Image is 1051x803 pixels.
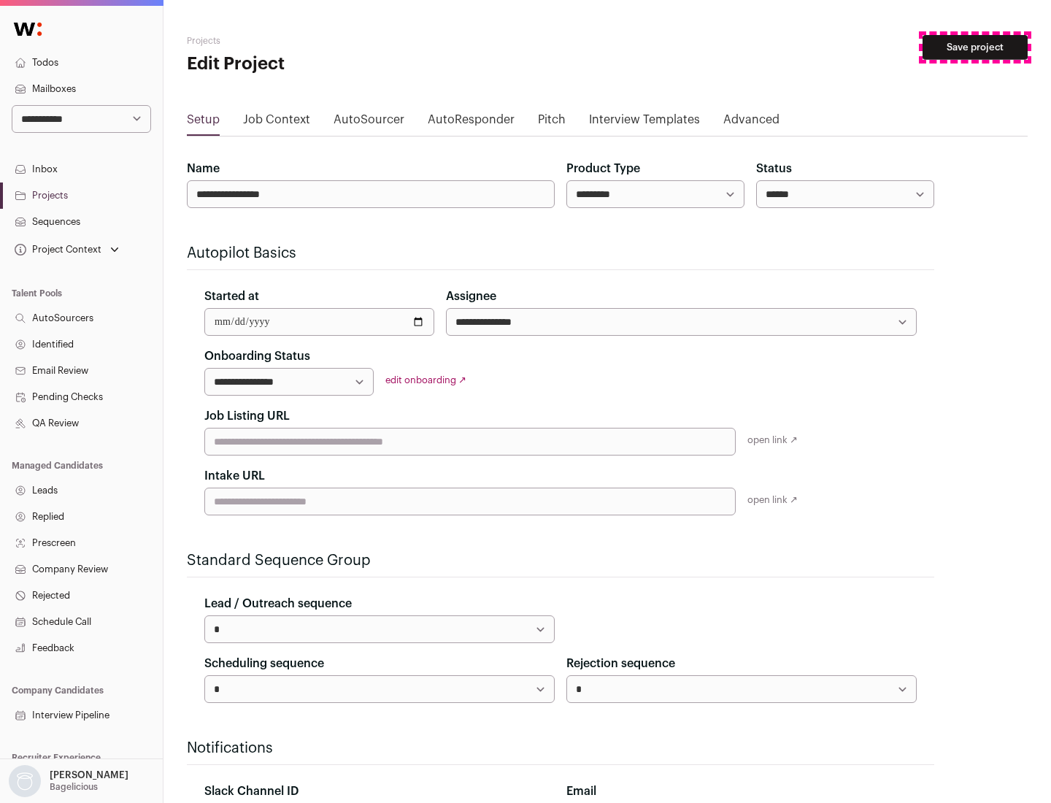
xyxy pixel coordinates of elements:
[334,111,404,134] a: AutoSourcer
[9,765,41,797] img: nopic.png
[428,111,515,134] a: AutoResponder
[187,160,220,177] label: Name
[204,595,352,612] label: Lead / Outreach sequence
[446,288,496,305] label: Assignee
[538,111,566,134] a: Pitch
[204,407,290,425] label: Job Listing URL
[187,243,934,264] h2: Autopilot Basics
[50,781,98,793] p: Bagelicious
[204,467,265,485] label: Intake URL
[50,769,128,781] p: [PERSON_NAME]
[6,765,131,797] button: Open dropdown
[12,239,122,260] button: Open dropdown
[243,111,310,134] a: Job Context
[187,35,467,47] h2: Projects
[187,738,934,758] h2: Notifications
[566,655,675,672] label: Rejection sequence
[204,655,324,672] label: Scheduling sequence
[187,111,220,134] a: Setup
[187,53,467,76] h1: Edit Project
[187,550,934,571] h2: Standard Sequence Group
[204,288,259,305] label: Started at
[204,347,310,365] label: Onboarding Status
[589,111,700,134] a: Interview Templates
[566,160,640,177] label: Product Type
[566,783,917,800] div: Email
[923,35,1028,60] button: Save project
[385,375,466,385] a: edit onboarding ↗
[204,783,299,800] label: Slack Channel ID
[6,15,50,44] img: Wellfound
[12,244,101,255] div: Project Context
[723,111,779,134] a: Advanced
[756,160,792,177] label: Status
